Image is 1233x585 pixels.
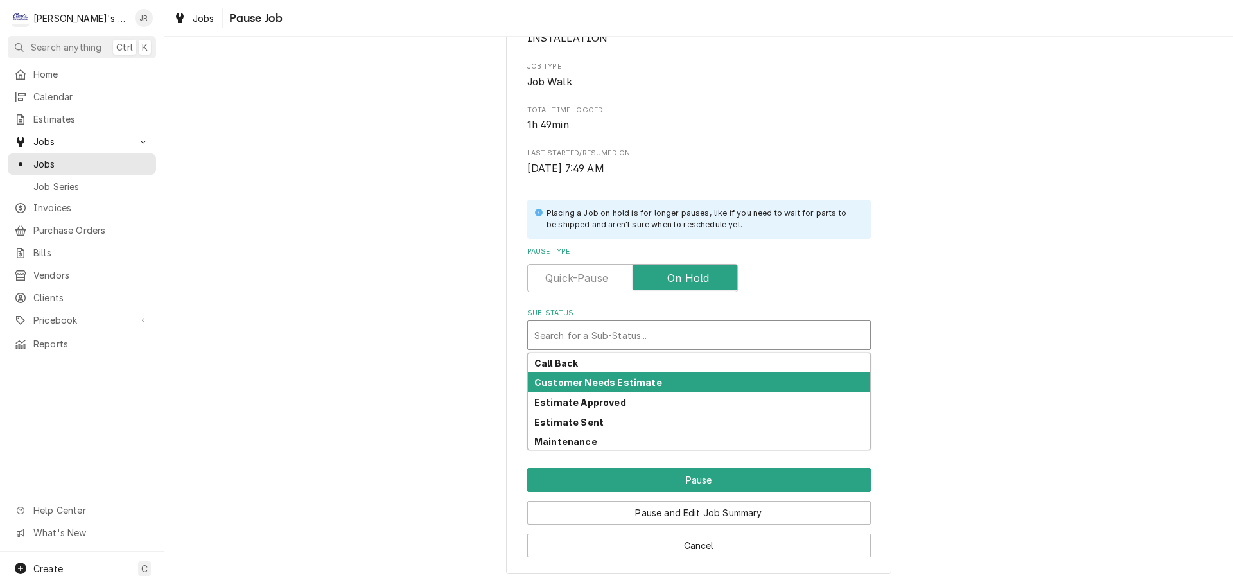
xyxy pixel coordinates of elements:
[527,31,871,46] span: Service Type
[33,201,150,214] span: Invoices
[33,313,130,327] span: Pricebook
[527,105,871,133] div: Total Time Logged
[225,10,283,27] span: Pause Job
[527,161,871,177] span: Last Started/Resumed On
[33,223,150,237] span: Purchase Orders
[8,176,156,197] a: Job Series
[33,12,128,25] div: [PERSON_NAME]'s Refrigeration
[168,8,220,29] a: Jobs
[116,40,133,54] span: Ctrl
[527,148,871,176] div: Last Started/Resumed On
[12,9,30,27] div: Clay's Refrigeration's Avatar
[33,157,150,171] span: Jobs
[534,358,578,369] strong: Call Back
[33,268,150,282] span: Vendors
[33,246,150,259] span: Bills
[534,436,597,447] strong: Maintenance
[534,397,626,408] strong: Estimate Approved
[527,308,871,319] label: Sub-Status
[8,131,156,152] a: Go to Jobs
[527,32,608,44] span: INSTALLATION
[141,562,148,575] span: C
[527,62,871,72] span: Job Type
[8,522,156,543] a: Go to What's New
[142,40,148,54] span: K
[527,492,871,525] div: Button Group Row
[527,119,569,131] span: 1h 49min
[8,500,156,521] a: Go to Help Center
[8,287,156,308] a: Clients
[8,153,156,175] a: Jobs
[8,242,156,263] a: Bills
[33,526,148,539] span: What's New
[135,9,153,27] div: Jeff Rue's Avatar
[8,64,156,85] a: Home
[527,308,871,350] div: Sub-Status
[534,377,662,388] strong: Customer Needs Estimate
[33,135,130,148] span: Jobs
[527,501,871,525] button: Pause and Edit Job Summary
[12,9,30,27] div: C
[527,468,871,557] div: Button Group
[8,265,156,286] a: Vendors
[33,503,148,517] span: Help Center
[534,417,604,428] strong: Estimate Sent
[547,207,858,231] div: Placing a Job on hold is for longer pauses, like if you need to wait for parts to be shipped and ...
[33,563,63,574] span: Create
[527,105,871,116] span: Total Time Logged
[527,468,871,492] div: Button Group Row
[33,291,150,304] span: Clients
[527,118,871,133] span: Total Time Logged
[33,90,150,103] span: Calendar
[527,162,604,175] span: [DATE] 7:49 AM
[193,12,214,25] span: Jobs
[8,36,156,58] button: Search anythingCtrlK
[8,310,156,331] a: Go to Pricebook
[527,525,871,557] div: Button Group Row
[33,337,150,351] span: Reports
[527,74,871,90] span: Job Type
[527,247,871,292] div: Pause Type
[527,76,572,88] span: Job Walk
[33,67,150,81] span: Home
[135,9,153,27] div: JR
[527,534,871,557] button: Cancel
[33,112,150,126] span: Estimates
[527,468,871,492] button: Pause
[527,62,871,89] div: Job Type
[8,86,156,107] a: Calendar
[8,197,156,218] a: Invoices
[527,148,871,159] span: Last Started/Resumed On
[527,247,871,257] label: Pause Type
[8,109,156,130] a: Estimates
[33,180,150,193] span: Job Series
[8,333,156,354] a: Reports
[8,220,156,241] a: Purchase Orders
[31,40,101,54] span: Search anything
